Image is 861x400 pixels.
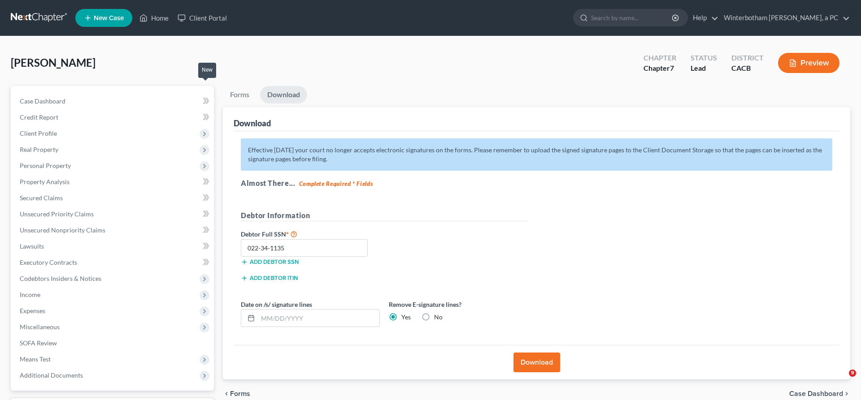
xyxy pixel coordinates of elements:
div: District [731,53,764,63]
span: Secured Claims [20,194,63,202]
span: Real Property [20,146,58,153]
h5: Almost There... [241,178,832,189]
span: Means Test [20,355,51,363]
a: Executory Contracts [13,254,214,271]
span: Client Profile [20,129,57,137]
div: Status [691,53,717,63]
div: Chapter [644,53,676,63]
span: Expenses [20,307,45,314]
a: Client Portal [173,10,231,26]
div: Chapter [644,63,676,73]
a: Forms [223,86,257,103]
button: chevron_left Forms [223,390,262,397]
i: chevron_right [843,390,850,397]
span: Codebtors Insiders & Notices [20,275,101,282]
span: Personal Property [20,162,71,169]
input: Search by name... [591,9,673,26]
strong: Complete Required * Fields [299,180,373,187]
span: Miscellaneous [20,323,60,331]
div: Lead [691,63,717,73]
span: Lawsuits [20,242,44,250]
span: Income [20,291,40,298]
a: Winterbotham [PERSON_NAME], a PC [719,10,850,26]
p: Effective [DATE] your court no longer accepts electronic signatures on the forms. Please remember... [241,138,832,171]
span: Property Analysis [20,178,70,185]
span: 9 [849,370,856,377]
a: Download [260,86,307,103]
div: Download [234,118,271,129]
div: CACB [731,63,764,73]
span: SOFA Review [20,339,57,347]
a: Case Dashboard [13,93,214,109]
input: XXX-XX-XXXX [241,239,368,257]
span: Executory Contracts [20,258,77,266]
label: Debtor Full SSN [236,228,384,239]
label: Remove E-signature lines? [389,300,528,309]
a: Credit Report [13,109,214,125]
button: Add debtor SSN [241,258,299,266]
a: SOFA Review [13,335,214,351]
label: Date on /s/ signature lines [241,300,312,309]
span: Unsecured Priority Claims [20,210,94,218]
span: Credit Report [20,113,58,121]
button: Add debtor ITIN [241,275,298,282]
a: Property Analysis [13,174,214,190]
span: Additional Documents [20,371,83,379]
a: Home [135,10,173,26]
span: Forms [230,390,250,397]
a: Unsecured Priority Claims [13,206,214,222]
span: [PERSON_NAME] [11,56,96,69]
a: Lawsuits [13,238,214,254]
button: Preview [778,53,839,73]
span: Case Dashboard [789,390,843,397]
a: Unsecured Nonpriority Claims [13,222,214,238]
span: New Case [94,15,124,22]
a: Help [688,10,718,26]
iframe: Intercom live chat [831,370,852,391]
span: Case Dashboard [20,97,65,105]
a: Case Dashboard chevron_right [789,390,850,397]
label: Yes [401,313,411,322]
a: Secured Claims [13,190,214,206]
span: Unsecured Nonpriority Claims [20,226,105,234]
i: chevron_left [223,390,230,397]
button: Download [513,353,560,372]
input: MM/DD/YYYY [258,310,379,327]
h5: Debtor Information [241,210,528,221]
div: New [198,63,216,77]
label: No [434,313,443,322]
span: 7 [670,64,674,72]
